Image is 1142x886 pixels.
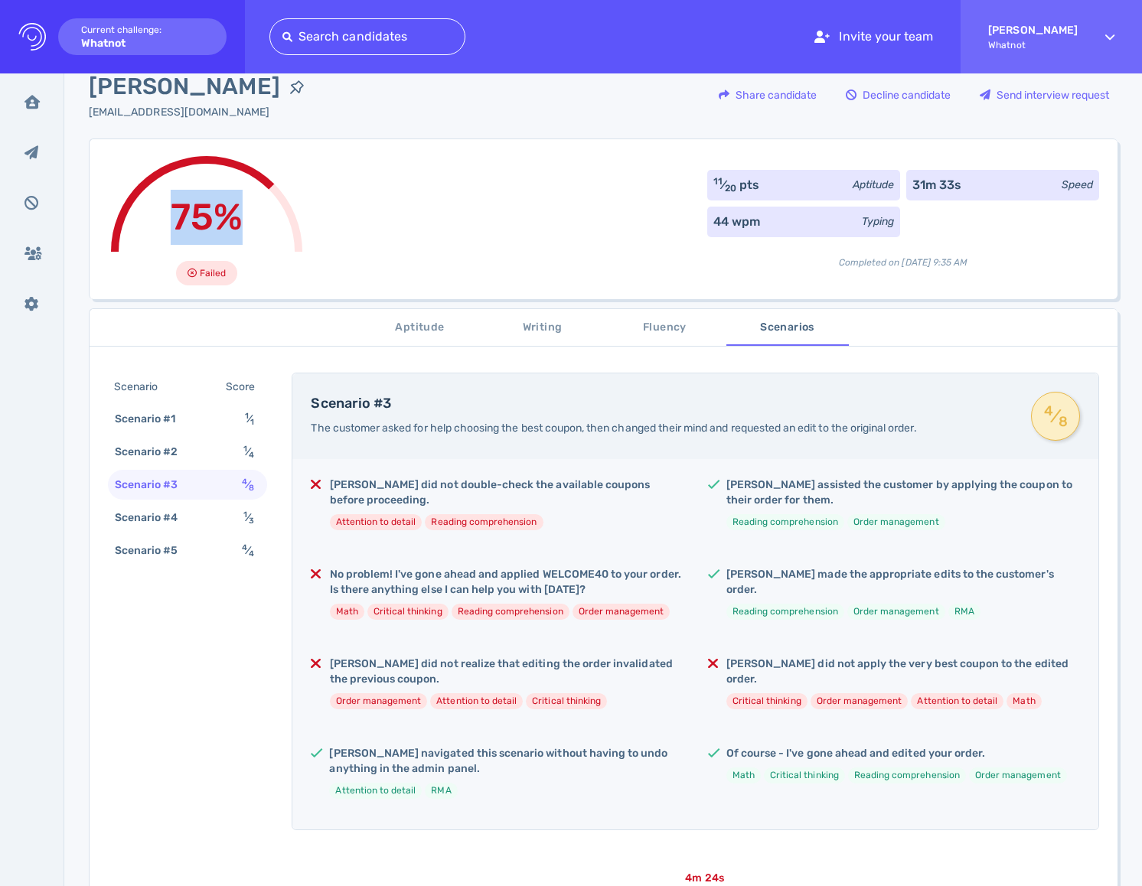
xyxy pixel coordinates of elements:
[242,544,254,557] span: ⁄
[330,693,428,709] li: Order management
[452,604,569,620] li: Reading comprehension
[726,567,1080,598] h5: [PERSON_NAME] made the appropriate edits to the customer's order.
[713,176,723,187] sup: 11
[330,567,684,598] h5: No problem! I've gone ahead and applied WELCOME40 to your order. Is there anything else I can hel...
[726,604,844,620] li: Reading comprehension
[243,444,247,454] sup: 1
[848,767,966,783] li: Reading comprehension
[736,318,840,337] span: Scenarios
[112,441,197,463] div: Scenario #2
[1042,402,1069,430] span: ⁄
[311,422,916,435] span: The customer asked for help choosing the best coupon, then changed their mind and requested an ed...
[862,213,894,230] div: Typing
[1042,409,1054,412] sup: 4
[242,542,247,552] sup: 4
[89,104,314,120] div: Click to copy the email address
[112,408,194,430] div: Scenario #1
[245,411,249,421] sup: 1
[425,783,457,799] li: RMA
[249,450,254,460] sub: 4
[330,514,423,530] li: Attention to detail
[707,243,1099,269] div: Completed on [DATE] 9:35 AM
[243,445,254,458] span: ⁄
[249,549,254,559] sub: 4
[948,604,980,620] li: RMA
[726,693,808,709] li: Critical thinking
[726,767,761,783] li: Math
[368,318,472,337] span: Aptitude
[112,539,197,562] div: Scenario #5
[838,77,958,112] div: Decline candidate
[526,693,607,709] li: Critical thinking
[573,604,671,620] li: Order management
[250,417,254,427] sub: 1
[847,514,945,530] li: Order management
[853,177,894,193] div: Aptitude
[1007,693,1041,709] li: Math
[725,183,736,194] sub: 20
[311,396,1013,412] h4: Scenario #3
[726,477,1080,508] h5: [PERSON_NAME] assisted the customer by applying the coupon to their order for them.
[223,376,264,398] div: Score
[686,871,724,884] text: 4m 24s
[1062,177,1093,193] div: Speed
[329,783,422,799] li: Attention to detail
[242,478,254,491] span: ⁄
[425,514,543,530] li: Reading comprehension
[430,693,523,709] li: Attention to detail
[837,77,959,113] button: Decline candidate
[988,40,1078,50] span: Whatnot
[971,77,1118,113] button: Send interview request
[329,746,683,777] h5: [PERSON_NAME] navigated this scenario without having to undo anything in the admin panel.
[711,77,824,112] div: Share candidate
[988,24,1078,37] strong: [PERSON_NAME]
[613,318,717,337] span: Fluency
[726,746,1067,761] h5: Of course - I've gone ahead and edited your order.
[171,195,243,239] span: 75%
[330,604,364,620] li: Math
[1057,420,1069,423] sub: 8
[969,767,1067,783] li: Order management
[726,656,1080,687] h5: [PERSON_NAME] did not apply the very best coupon to the edited order.
[243,510,247,520] sup: 1
[713,176,760,194] div: ⁄ pts
[972,77,1117,112] div: Send interview request
[811,693,909,709] li: Order management
[245,412,254,425] span: ⁄
[200,264,226,282] span: Failed
[726,514,844,530] li: Reading comprehension
[911,693,1003,709] li: Attention to detail
[89,70,280,104] span: [PERSON_NAME]
[111,376,176,398] div: Scenario
[764,767,845,783] li: Critical thinking
[710,77,825,113] button: Share candidate
[713,213,760,231] div: 44 wpm
[112,507,197,529] div: Scenario #4
[243,511,254,524] span: ⁄
[367,604,449,620] li: Critical thinking
[847,604,945,620] li: Order management
[330,477,684,508] h5: [PERSON_NAME] did not double-check the available coupons before proceeding.
[112,474,197,496] div: Scenario #3
[491,318,595,337] span: Writing
[330,656,684,687] h5: [PERSON_NAME] did not realize that editing the order invalidated the previous coupon.
[249,483,254,493] sub: 8
[912,176,961,194] div: 31m 33s
[242,477,247,487] sup: 4
[249,516,254,526] sub: 3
